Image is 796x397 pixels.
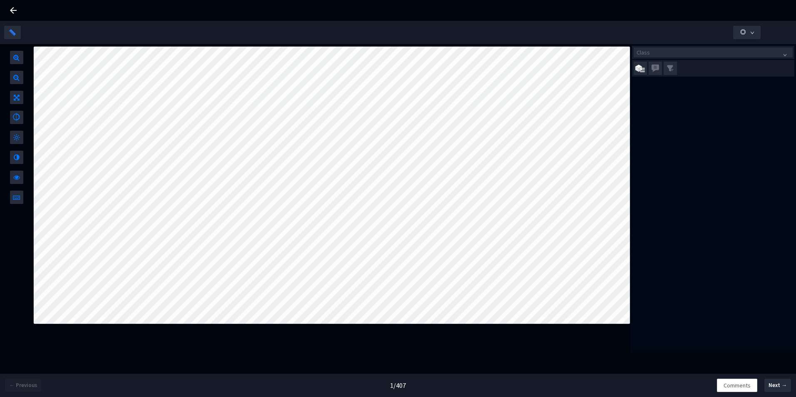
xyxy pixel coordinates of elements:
[650,63,660,73] img: svg+xml;base64,PHN2ZyB3aWR0aD0iMjQiIGhlaWdodD0iMjQiIHZpZXdCb3g9IjAgMCAyNCAyNCIgZmlsbD0ibm9uZSIgeG...
[635,65,645,72] img: svg+xml;base64,PHN2ZyB3aWR0aD0iMjMiIGhlaWdodD0iMTkiIHZpZXdCb3g9IjAgMCAyMyAxOSIgZmlsbD0ibm9uZSIgeG...
[717,379,757,392] button: Comments
[637,48,790,57] span: Class
[750,31,754,35] span: down
[667,65,674,72] img: svg+xml;base64,PHN2ZyB4bWxucz0iaHR0cDovL3d3dy53My5vcmcvMjAwMC9zdmciIHdpZHRoPSIxNiIgaGVpZ2h0PSIxNi...
[724,381,751,390] span: Comments
[390,381,406,390] div: 1 / 407
[733,26,761,39] button: down
[764,379,791,392] button: Next →
[769,381,787,390] span: Next →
